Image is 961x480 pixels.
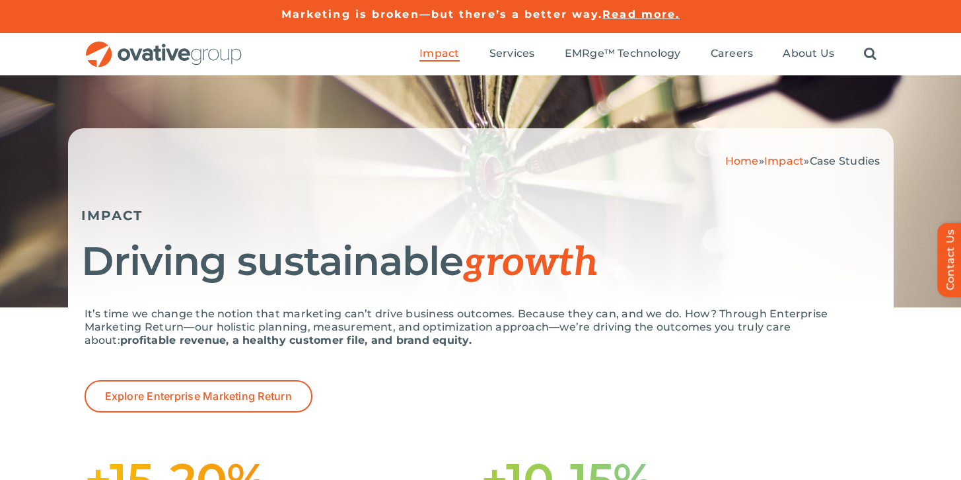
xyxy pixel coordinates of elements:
[711,47,754,60] span: Careers
[120,334,472,346] strong: profitable revenue, a healthy customer file, and brand equity.
[489,47,535,60] span: Services
[81,240,880,284] h1: Driving sustainable
[85,40,243,52] a: OG_Full_horizontal_RGB
[85,380,312,413] a: Explore Enterprise Marketing Return
[602,8,680,20] a: Read more.
[281,8,603,20] a: Marketing is broken—but there’s a better way.
[419,47,459,61] a: Impact
[864,47,876,61] a: Search
[565,47,681,60] span: EMRge™ Technology
[810,155,880,167] span: Case Studies
[105,390,292,403] span: Explore Enterprise Marketing Return
[489,47,535,61] a: Services
[711,47,754,61] a: Careers
[565,47,681,61] a: EMRge™ Technology
[419,47,459,60] span: Impact
[463,239,598,287] span: growth
[725,155,880,167] span: » »
[783,47,834,60] span: About Us
[764,155,804,167] a: Impact
[783,47,834,61] a: About Us
[419,33,876,75] nav: Menu
[725,155,759,167] a: Home
[85,307,877,347] p: It’s time we change the notion that marketing can’t drive business outcomes. Because they can, an...
[81,208,880,223] h5: IMPACT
